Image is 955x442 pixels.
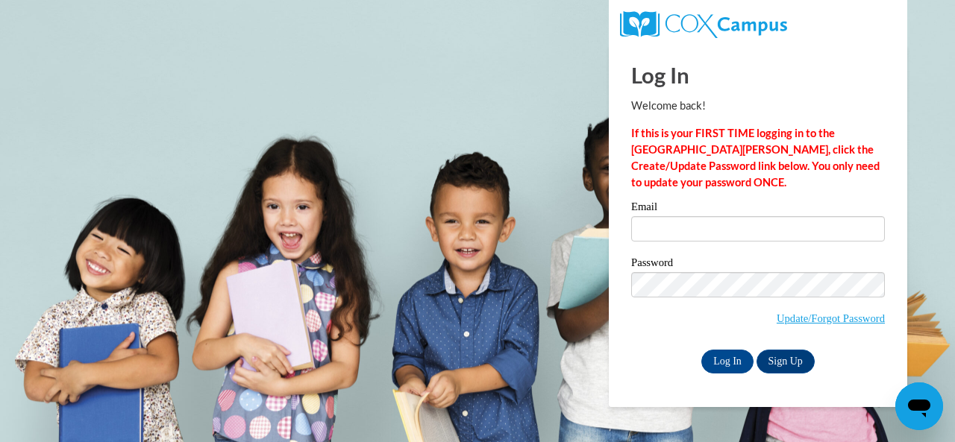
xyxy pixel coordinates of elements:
[757,350,815,373] a: Sign Up
[620,11,787,38] img: COX Campus
[631,201,885,216] label: Email
[631,127,880,189] strong: If this is your FIRST TIME logging in to the [GEOGRAPHIC_DATA][PERSON_NAME], click the Create/Upd...
[631,60,885,90] h1: Log In
[701,350,754,373] input: Log In
[631,98,885,114] p: Welcome back!
[631,257,885,272] label: Password
[895,382,943,430] iframe: Button to launch messaging window
[777,312,885,324] a: Update/Forgot Password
